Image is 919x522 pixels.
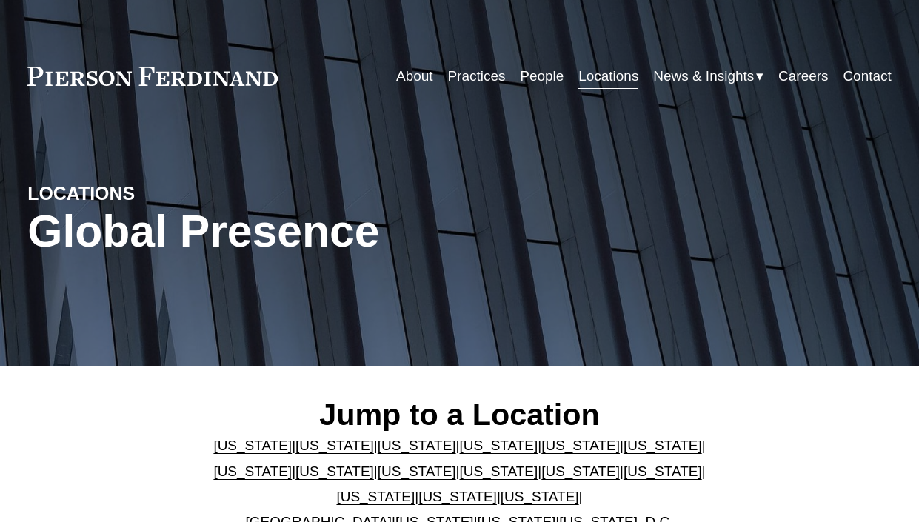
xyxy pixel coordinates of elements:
h1: Global Presence [27,206,604,257]
a: Careers [778,62,828,90]
a: [US_STATE] [213,438,292,453]
a: [US_STATE] [460,438,538,453]
a: [US_STATE] [336,489,415,504]
a: [US_STATE] [378,464,456,479]
a: Contact [843,62,891,90]
a: [US_STATE] [541,464,620,479]
a: [US_STATE] [460,464,538,479]
a: About [396,62,433,90]
a: [US_STATE] [378,438,456,453]
a: [US_STATE] [624,464,702,479]
a: Practices [447,62,505,90]
h4: LOCATIONS [27,182,244,206]
a: [US_STATE] [213,464,292,479]
a: [US_STATE] [541,438,620,453]
a: [US_STATE] [295,438,374,453]
a: folder dropdown [653,62,763,90]
a: People [520,62,564,90]
h2: Jump to a Location [207,396,712,433]
a: [US_STATE] [501,489,579,504]
a: [US_STATE] [418,489,497,504]
a: [US_STATE] [295,464,374,479]
a: Locations [578,62,638,90]
a: [US_STATE] [624,438,702,453]
span: News & Insights [653,64,754,89]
